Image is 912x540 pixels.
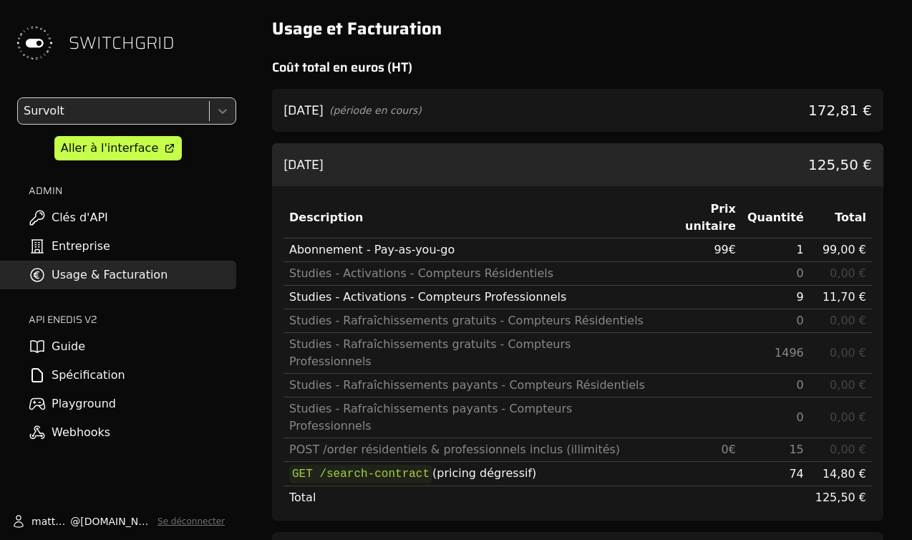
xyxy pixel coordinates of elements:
span: 99,00 € [823,243,866,256]
a: Aller à l'interface [54,136,182,160]
span: [DOMAIN_NAME] [80,514,152,529]
span: 1 [797,243,804,256]
span: 15 [789,443,803,456]
span: 74 [789,467,803,481]
span: Total [289,491,316,504]
div: Studies - Activations - Compteurs Résidentiels [289,265,646,282]
h2: API ENEDIS v2 [29,312,236,327]
span: 125,50 € [808,155,872,175]
div: Studies - Activations - Compteurs Professionnels [289,289,646,306]
span: 0,00 € [830,346,866,360]
img: Switchgrid Logo [11,20,57,66]
h2: Coût total en euros (HT) [272,57,883,77]
div: Studies - Rafraîchissements gratuits - Compteurs Résidentiels [289,312,646,329]
span: 0 € [722,443,736,456]
button: Se déconnecter [157,516,225,527]
div: POST /order résidentiels & professionnels inclus (illimités) [289,441,646,458]
div: Studies - Rafraîchissements payants - Compteurs Résidentiels [289,377,646,394]
span: 1496 [775,346,804,360]
span: 0 [797,410,804,424]
span: (période en cours) [329,103,422,117]
div: Prix unitaire [657,201,736,235]
span: 0,00 € [830,378,866,392]
span: @ [70,514,80,529]
span: 0 [797,314,804,327]
span: 0,00 € [830,410,866,424]
h1: Usage et Facturation [272,17,883,40]
span: 0 [797,266,804,280]
span: matthieu [31,514,70,529]
h3: [DATE] [283,155,324,175]
div: Quantité [747,209,804,226]
span: SWITCHGRID [69,32,175,54]
span: 0 [797,378,804,392]
span: 14,80 € [823,467,866,481]
code: GET /search-contract [289,465,432,483]
span: 0,00 € [830,314,866,327]
div: Abonnement - Pay-as-you-go [289,241,646,259]
span: 99 € [714,243,736,256]
span: 11,70 € [823,290,866,304]
span: 0,00 € [830,443,866,456]
div: Aller à l'interface [61,140,158,157]
div: voir les détails [272,89,883,132]
span: 172,81 € [808,100,872,120]
h2: ADMIN [29,183,236,198]
div: (pricing dégressif) [289,465,646,483]
span: 9 [797,290,804,304]
span: 0,00 € [830,266,866,280]
h3: [DATE] [283,100,324,120]
div: Description [289,209,646,226]
span: 125,50 € [815,491,866,504]
div: Studies - Rafraîchissements payants - Compteurs Professionnels [289,400,646,435]
div: Studies - Rafraîchissements gratuits - Compteurs Professionnels [289,336,646,370]
div: Total [815,209,866,226]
